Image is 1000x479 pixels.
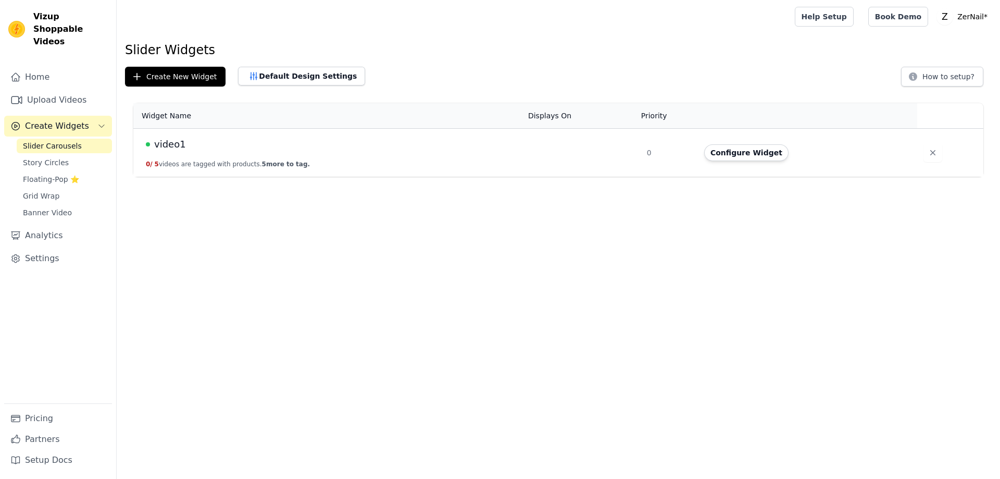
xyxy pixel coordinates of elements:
[238,67,365,85] button: Default Design Settings
[8,21,25,38] img: Vizup
[641,103,698,129] th: Priority
[868,7,928,27] a: Book Demo
[641,129,698,177] td: 0
[33,10,108,48] span: Vizup Shoppable Videos
[4,116,112,137] button: Create Widgets
[154,137,186,152] span: video1
[146,160,310,168] button: 0/ 5videos are tagged with products.5more to tag.
[23,207,72,218] span: Banner Video
[23,157,69,168] span: Story Circles
[901,74,983,84] a: How to setup?
[4,429,112,450] a: Partners
[17,155,112,170] a: Story Circles
[936,7,992,26] button: Z ZerNail*
[17,189,112,203] a: Grid Wrap
[155,161,159,168] span: 5
[4,408,112,429] a: Pricing
[901,67,983,87] button: How to setup?
[704,144,789,161] button: Configure Widget
[4,67,112,88] a: Home
[4,450,112,471] a: Setup Docs
[4,225,112,246] a: Analytics
[942,11,948,22] text: Z
[795,7,854,27] a: Help Setup
[146,161,153,168] span: 0 /
[125,67,226,87] button: Create New Widget
[125,42,992,58] h1: Slider Widgets
[23,141,82,151] span: Slider Carousels
[23,191,59,201] span: Grid Wrap
[146,142,150,146] span: Live Published
[4,90,112,110] a: Upload Videos
[17,205,112,220] a: Banner Video
[133,103,522,129] th: Widget Name
[953,7,992,26] p: ZerNail*
[4,248,112,269] a: Settings
[25,120,89,132] span: Create Widgets
[923,143,942,162] button: Delete widget
[23,174,79,185] span: Floating-Pop ⭐
[522,103,641,129] th: Displays On
[17,139,112,153] a: Slider Carousels
[262,161,310,168] span: 5 more to tag.
[17,172,112,187] a: Floating-Pop ⭐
